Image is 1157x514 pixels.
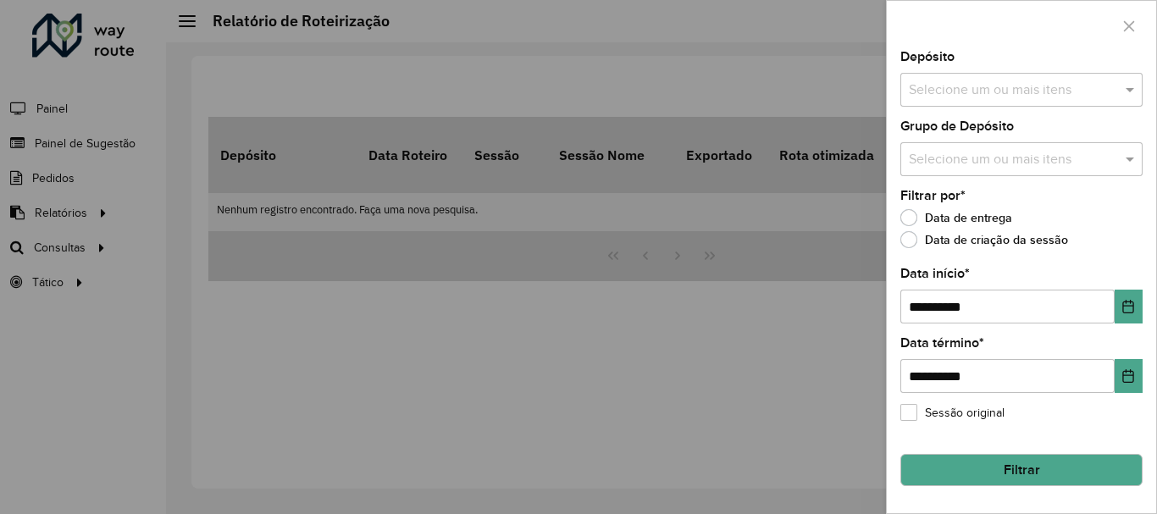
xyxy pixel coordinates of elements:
[900,231,1068,248] label: Data de criação da sessão
[900,333,984,353] label: Data término
[900,404,1005,422] label: Sessão original
[1115,290,1143,323] button: Choose Date
[900,209,1012,226] label: Data de entrega
[900,185,966,206] label: Filtrar por
[900,47,955,67] label: Depósito
[900,263,970,284] label: Data início
[900,116,1014,136] label: Grupo de Depósito
[1115,359,1143,393] button: Choose Date
[900,454,1143,486] button: Filtrar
